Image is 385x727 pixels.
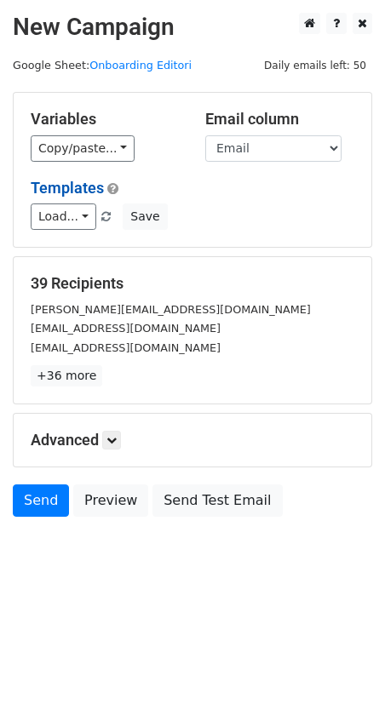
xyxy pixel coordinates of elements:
[31,322,221,335] small: [EMAIL_ADDRESS][DOMAIN_NAME]
[31,110,180,129] h5: Variables
[31,179,104,197] a: Templates
[31,431,354,449] h5: Advanced
[31,203,96,230] a: Load...
[123,203,167,230] button: Save
[205,110,354,129] h5: Email column
[31,341,221,354] small: [EMAIL_ADDRESS][DOMAIN_NAME]
[89,59,192,72] a: Onboarding Editori
[31,365,102,386] a: +36 more
[31,274,354,293] h5: 39 Recipients
[258,59,372,72] a: Daily emails left: 50
[31,135,135,162] a: Copy/paste...
[13,59,192,72] small: Google Sheet:
[300,645,385,727] iframe: Chat Widget
[31,303,311,316] small: [PERSON_NAME][EMAIL_ADDRESS][DOMAIN_NAME]
[258,56,372,75] span: Daily emails left: 50
[13,13,372,42] h2: New Campaign
[13,484,69,517] a: Send
[152,484,282,517] a: Send Test Email
[73,484,148,517] a: Preview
